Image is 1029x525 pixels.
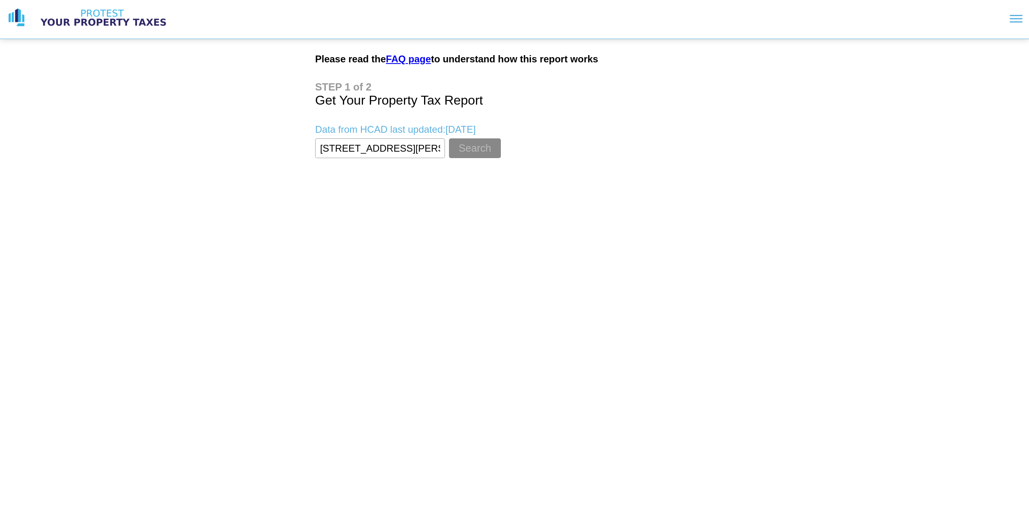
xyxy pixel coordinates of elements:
[33,8,174,28] img: logo text
[6,8,27,28] img: logo
[315,54,714,65] h2: Please read the to understand how this report works
[386,54,431,64] a: FAQ page
[315,138,445,158] input: Enter Property Address
[315,124,714,135] p: Data from HCAD last updated: [DATE]
[315,81,714,108] h1: Get Your Property Tax Report
[6,8,174,28] a: logo logo text
[449,138,501,158] button: Search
